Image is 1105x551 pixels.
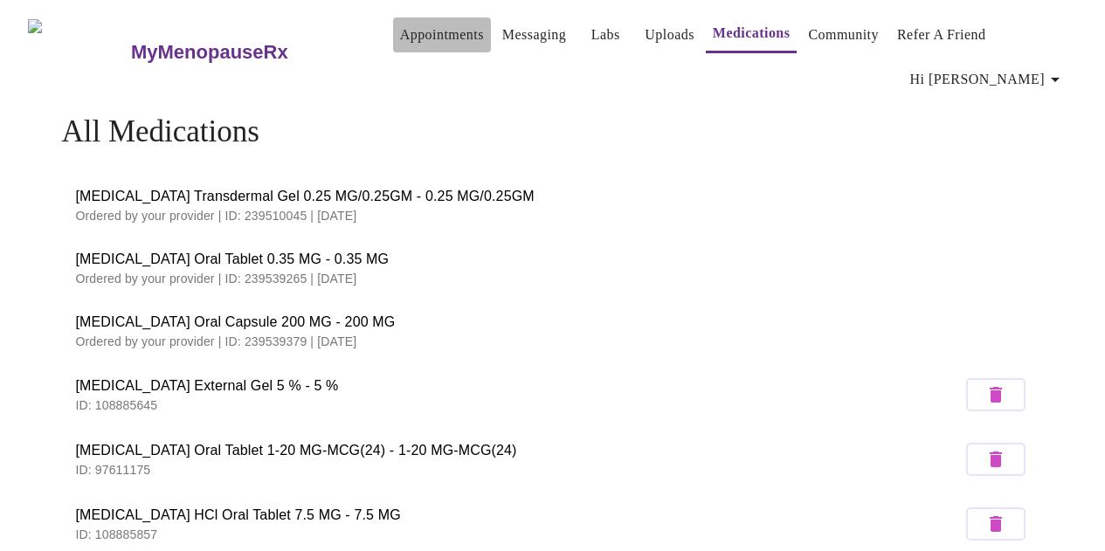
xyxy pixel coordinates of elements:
[591,23,620,47] a: Labs
[75,270,1029,287] p: Ordered by your provider | ID: 239539265 | [DATE]
[28,19,128,85] img: MyMenopauseRx Logo
[713,21,791,45] a: Medications
[910,67,1066,92] span: Hi [PERSON_NAME]
[75,249,1029,270] span: [MEDICAL_DATA] Oral Tablet 0.35 MG - 0.35 MG
[75,333,1029,350] p: Ordered by your provider | ID: 239539379 | [DATE]
[131,41,288,64] h3: MyMenopauseRx
[75,396,961,414] p: ID: 108885645
[801,17,886,52] button: Community
[400,23,484,47] a: Appointments
[638,17,701,52] button: Uploads
[75,375,961,396] span: [MEDICAL_DATA] External Gel 5 % - 5 %
[897,23,986,47] a: Refer a Friend
[75,207,1029,224] p: Ordered by your provider | ID: 239510045 | [DATE]
[75,186,1029,207] span: [MEDICAL_DATA] Transdermal Gel 0.25 MG/0.25GM - 0.25 MG/0.25GM
[645,23,694,47] a: Uploads
[903,62,1073,97] button: Hi [PERSON_NAME]
[890,17,993,52] button: Refer a Friend
[577,17,633,52] button: Labs
[75,312,1029,333] span: [MEDICAL_DATA] Oral Capsule 200 MG - 200 MG
[706,16,798,53] button: Medications
[502,23,566,47] a: Messaging
[75,461,961,479] p: ID: 97611175
[393,17,491,52] button: Appointments
[75,526,961,543] p: ID: 108885857
[808,23,879,47] a: Community
[61,114,1043,149] h4: All Medications
[128,22,357,83] a: MyMenopauseRx
[75,505,961,526] span: [MEDICAL_DATA] HCl Oral Tablet 7.5 MG - 7.5 MG
[495,17,573,52] button: Messaging
[75,440,961,461] span: [MEDICAL_DATA] Oral Tablet 1-20 MG-MCG(24) - 1-20 MG-MCG(24)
